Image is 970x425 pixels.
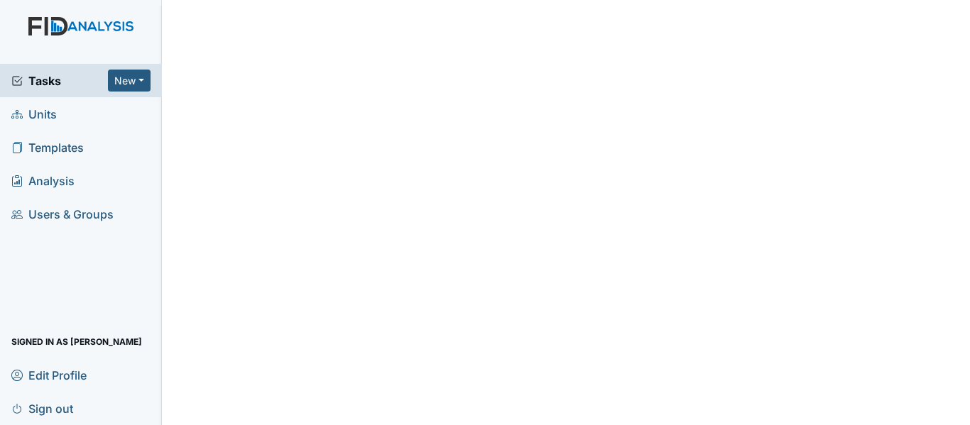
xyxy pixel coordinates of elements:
[108,70,151,92] button: New
[11,170,75,192] span: Analysis
[11,331,142,353] span: Signed in as [PERSON_NAME]
[11,103,57,125] span: Units
[11,364,87,386] span: Edit Profile
[11,397,73,419] span: Sign out
[11,136,84,158] span: Templates
[11,72,108,89] a: Tasks
[11,203,114,225] span: Users & Groups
